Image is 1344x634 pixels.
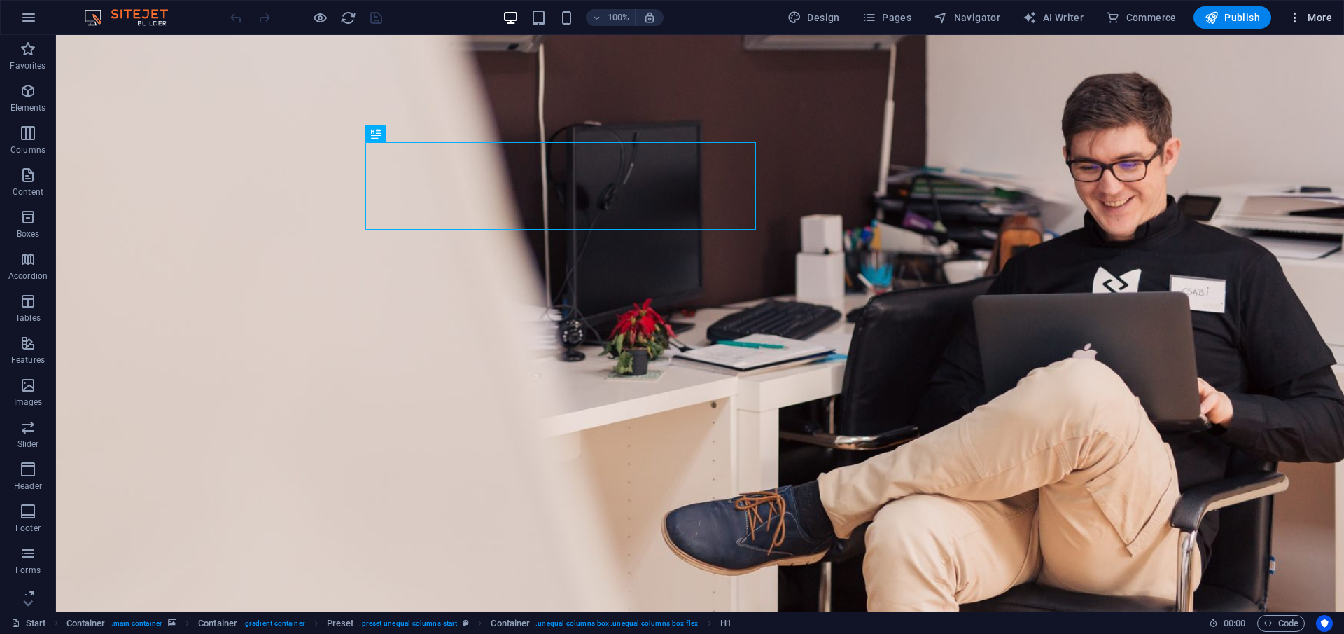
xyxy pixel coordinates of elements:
button: Commerce [1100,6,1182,29]
span: AI Writer [1023,11,1084,25]
button: Usercentrics [1316,615,1333,632]
p: Forms [15,565,41,576]
button: Pages [857,6,917,29]
p: Boxes [17,228,40,240]
button: Click here to leave preview mode and continue editing [311,9,328,26]
span: More [1288,11,1332,25]
p: Columns [10,144,45,156]
p: Content [13,186,43,198]
span: Click to select. Double-click to edit [327,615,354,632]
span: Design [787,11,840,25]
button: Design [782,6,846,29]
span: Pages [862,11,911,25]
p: Favorites [10,60,45,71]
h6: 100% [607,9,629,26]
button: Publish [1193,6,1271,29]
span: Click to select. Double-click to edit [198,615,237,632]
img: Editor Logo [80,9,185,26]
i: This element contains a background [168,619,176,627]
p: Tables [15,312,41,324]
p: Features [11,354,45,366]
span: Click to select. Double-click to edit [720,615,731,632]
span: Click to select. Double-click to edit [66,615,106,632]
span: . main-container [111,615,162,632]
p: Accordion [8,270,48,282]
a: Click to cancel selection. Double-click to open Pages [11,615,46,632]
span: Code [1263,615,1298,632]
button: reload [339,9,356,26]
span: . gradient-container [243,615,305,632]
button: Navigator [928,6,1006,29]
span: . preset-unequal-columns-start [359,615,457,632]
span: 00 00 [1224,615,1245,632]
button: 100% [586,9,636,26]
span: : [1233,618,1235,628]
button: Code [1257,615,1305,632]
i: Reload page [340,10,356,26]
h6: Session time [1209,615,1246,632]
span: Commerce [1106,11,1177,25]
p: Header [14,481,42,492]
p: Images [14,397,43,408]
div: Design (Ctrl+Alt+Y) [782,6,846,29]
p: Footer [15,523,41,534]
p: Slider [17,439,39,450]
nav: breadcrumb [66,615,731,632]
button: More [1282,6,1338,29]
span: . unequal-columns-box .unequal-columns-box-flex [535,615,698,632]
i: This element is a customizable preset [463,619,469,627]
i: On resize automatically adjust zoom level to fit chosen device. [643,11,656,24]
p: Elements [10,102,46,113]
span: Publish [1205,11,1260,25]
span: Click to select. Double-click to edit [491,615,530,632]
button: AI Writer [1017,6,1089,29]
span: Navigator [934,11,1000,25]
